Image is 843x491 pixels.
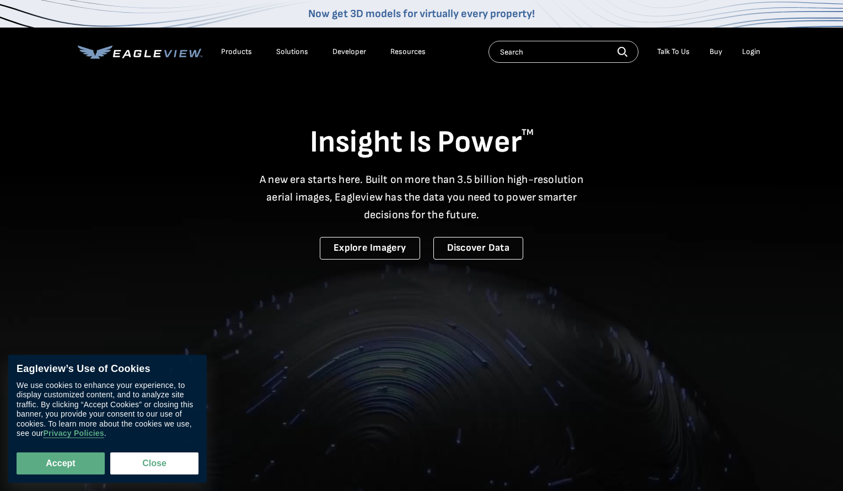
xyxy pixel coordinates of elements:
a: Privacy Policies [43,429,104,439]
div: Login [742,47,760,57]
button: Close [110,452,198,474]
a: Buy [710,47,722,57]
a: Discover Data [433,237,523,260]
div: Eagleview’s Use of Cookies [17,363,198,375]
div: Talk To Us [657,47,690,57]
p: A new era starts here. Built on more than 3.5 billion high-resolution aerial images, Eagleview ha... [253,171,590,224]
div: Solutions [276,47,308,57]
div: We use cookies to enhance your experience, to display customized content, and to analyze site tra... [17,381,198,439]
input: Search [488,41,638,63]
a: Now get 3D models for virtually every property! [308,7,535,20]
div: Resources [390,47,426,57]
button: Accept [17,452,105,474]
h1: Insight Is Power [78,123,766,162]
a: Explore Imagery [320,237,420,260]
sup: TM [522,127,534,138]
a: Developer [332,47,366,57]
div: Products [221,47,252,57]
